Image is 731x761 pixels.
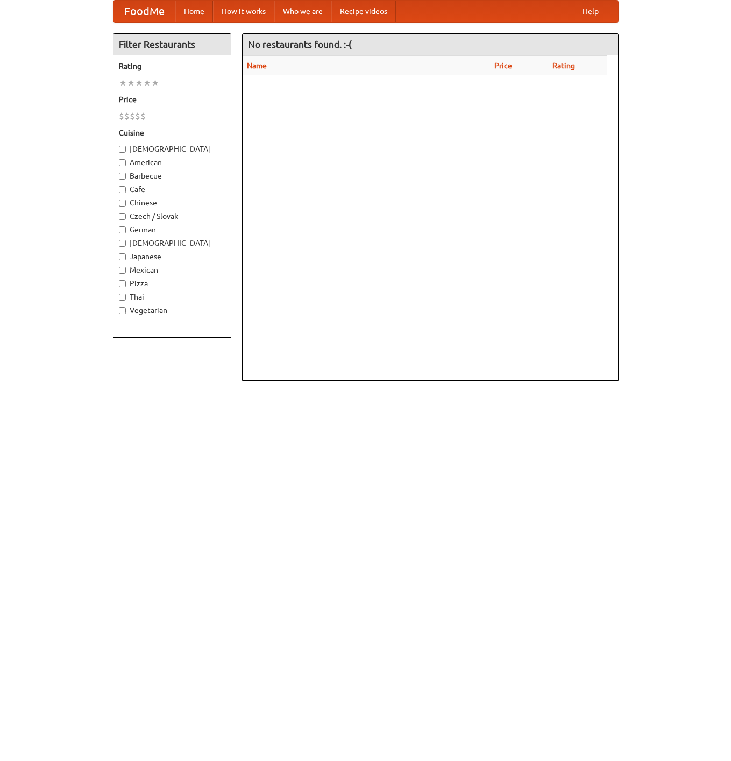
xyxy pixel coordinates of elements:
[119,238,225,248] label: [DEMOGRAPHIC_DATA]
[247,61,267,70] a: Name
[119,278,225,289] label: Pizza
[119,224,225,235] label: German
[119,61,225,72] h5: Rating
[135,110,140,122] li: $
[119,291,225,302] label: Thai
[574,1,607,22] a: Help
[119,280,126,287] input: Pizza
[119,173,126,180] input: Barbecue
[119,253,126,260] input: Japanese
[119,186,126,193] input: Cafe
[135,77,143,89] li: ★
[119,170,225,181] label: Barbecue
[248,39,352,49] ng-pluralize: No restaurants found. :-(
[119,159,126,166] input: American
[119,213,126,220] input: Czech / Slovak
[331,1,396,22] a: Recipe videos
[119,157,225,168] label: American
[119,305,225,316] label: Vegetarian
[140,110,146,122] li: $
[119,265,225,275] label: Mexican
[213,1,274,22] a: How it works
[151,77,159,89] li: ★
[119,294,126,301] input: Thai
[119,200,126,207] input: Chinese
[143,77,151,89] li: ★
[119,146,126,153] input: [DEMOGRAPHIC_DATA]
[119,77,127,89] li: ★
[124,110,130,122] li: $
[552,61,575,70] a: Rating
[175,1,213,22] a: Home
[119,211,225,222] label: Czech / Slovak
[119,226,126,233] input: German
[113,1,175,22] a: FoodMe
[119,267,126,274] input: Mexican
[274,1,331,22] a: Who we are
[130,110,135,122] li: $
[119,197,225,208] label: Chinese
[119,127,225,138] h5: Cuisine
[119,94,225,105] h5: Price
[119,240,126,247] input: [DEMOGRAPHIC_DATA]
[494,61,512,70] a: Price
[127,77,135,89] li: ★
[119,184,225,195] label: Cafe
[119,251,225,262] label: Japanese
[119,307,126,314] input: Vegetarian
[119,110,124,122] li: $
[119,144,225,154] label: [DEMOGRAPHIC_DATA]
[113,34,231,55] h4: Filter Restaurants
